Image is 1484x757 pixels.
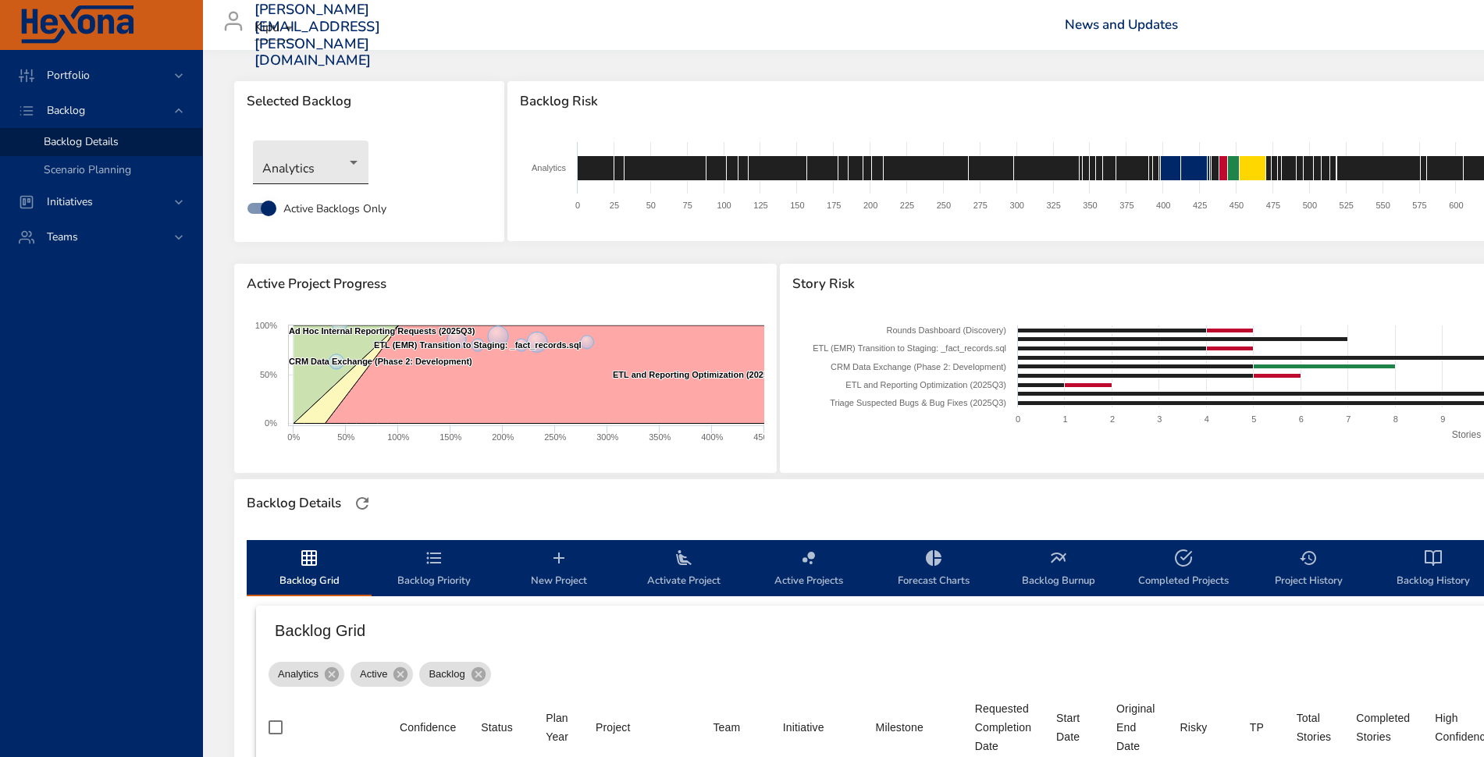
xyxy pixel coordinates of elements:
[19,5,136,44] img: Hexona
[1110,414,1115,424] text: 2
[242,491,346,516] div: Backlog Details
[269,662,344,687] div: Analytics
[400,718,456,737] div: Sort
[831,398,1007,407] text: Triage Suspected Bugs & Bug Fixes (2025Q3)
[881,549,987,590] span: Forecast Charts
[887,325,1006,335] text: Rounds Dashboard (Discovery)
[253,140,368,184] div: Analytics
[783,718,824,737] div: Sort
[813,343,1007,353] text: ETL (EMR) Transition to Staging: _fact_records.sql
[713,718,757,737] span: Team
[753,432,775,442] text: 450%
[247,276,764,292] span: Active Project Progress
[975,699,1031,755] div: Requested Completion Date
[1356,709,1410,746] div: Completed Stories
[1297,709,1332,746] div: Total Stories
[575,201,580,210] text: 0
[596,432,618,442] text: 300%
[387,432,409,442] text: 100%
[506,549,612,590] span: New Project
[400,718,456,737] div: Confidence
[975,699,1031,755] div: Sort
[481,718,513,737] div: Status
[1130,549,1237,590] span: Completed Projects
[900,201,914,210] text: 225
[649,432,671,442] text: 350%
[1230,201,1244,210] text: 450
[1452,429,1481,440] text: Stories
[532,163,567,172] text: Analytics
[289,357,472,366] text: CRM Data Exchange (Phase 2: Development)
[753,201,767,210] text: 125
[1255,549,1361,590] span: Project History
[631,549,737,590] span: Activate Project
[546,709,571,746] div: Sort
[374,340,582,350] text: ETL (EMR) Transition to Staging: _fact_records.sql
[831,362,1006,371] text: CRM Data Exchange (Phase 2: Development)
[44,162,131,177] span: Scenario Planning
[1302,201,1316,210] text: 500
[1412,201,1426,210] text: 575
[34,194,105,209] span: Initiatives
[1116,699,1155,755] div: Sort
[1193,201,1207,210] text: 425
[1065,16,1178,34] a: News and Updates
[596,718,631,737] div: Project
[1250,718,1272,737] span: TP
[783,718,824,737] div: Initiative
[1156,201,1170,210] text: 400
[419,666,474,682] span: Backlog
[713,718,740,737] div: Sort
[1441,414,1446,424] text: 9
[1205,414,1209,424] text: 4
[1393,414,1398,424] text: 8
[1250,718,1264,737] div: TP
[544,432,566,442] text: 250%
[1252,414,1257,424] text: 5
[936,201,950,210] text: 250
[269,666,328,682] span: Analytics
[351,666,397,682] span: Active
[1449,201,1463,210] text: 600
[1265,201,1279,210] text: 475
[260,370,277,379] text: 50%
[1180,718,1225,737] span: Risky
[481,718,513,737] div: Sort
[254,2,380,69] h3: [PERSON_NAME][EMAIL_ADDRESS][PERSON_NAME][DOMAIN_NAME]
[846,380,1007,389] text: ETL and Reporting Optimization (2025Q3)
[265,418,277,428] text: 0%
[283,201,386,217] span: Active Backlogs Only
[876,718,923,737] div: Sort
[351,492,374,515] button: Refresh Page
[34,229,91,244] span: Teams
[596,718,631,737] div: Sort
[492,432,514,442] text: 200%
[1056,709,1091,746] div: Start Date
[1009,201,1023,210] text: 300
[701,432,723,442] text: 400%
[1180,718,1208,737] div: Risky
[1297,709,1332,746] div: Sort
[646,201,655,210] text: 50
[1063,414,1068,424] text: 1
[596,718,689,737] span: Project
[255,321,277,330] text: 100%
[1116,699,1155,755] div: Original End Date
[756,549,862,590] span: Active Projects
[863,201,877,210] text: 200
[613,370,783,379] text: ETL and Reporting Optimization (2025Q3)
[34,103,98,118] span: Backlog
[973,201,987,210] text: 275
[682,201,692,210] text: 75
[1180,718,1208,737] div: Sort
[247,94,492,109] span: Selected Backlog
[1299,414,1304,424] text: 6
[1356,709,1410,746] div: Sort
[440,432,461,442] text: 150%
[44,134,119,149] span: Backlog Details
[1056,709,1091,746] div: Sort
